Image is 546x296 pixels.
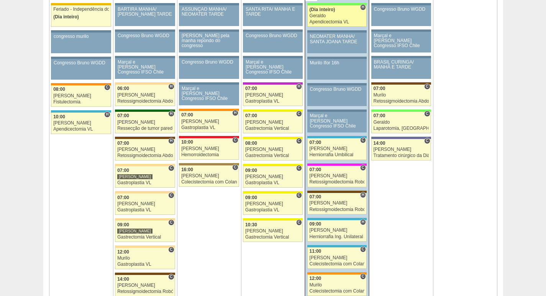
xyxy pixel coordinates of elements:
[245,180,300,185] div: Gastroplastia VL
[245,235,300,240] div: Gastrectomia Vertical
[296,83,302,90] span: Hospital
[117,228,152,234] div: [PERSON_NAME]
[310,7,335,12] span: (Dia inteiro)
[307,245,367,247] div: Key: Neomater
[181,173,237,178] div: [PERSON_NAME]
[296,219,302,226] span: Consultório
[246,60,300,75] div: Marçal e [PERSON_NAME] Congresso IFSO Chile
[117,283,173,288] div: [PERSON_NAME]
[182,7,236,17] div: ASSUNÇÃO MANHÃ/ NEOMATER TARDE
[118,7,172,17] div: BARTIRA MANHÃ/ [PERSON_NAME] TARDE
[117,153,173,158] div: Retossigmoidectomia Abdominal VL
[53,121,109,126] div: [PERSON_NAME]
[307,85,367,106] a: Congresso Bruno WGDD
[374,60,428,70] div: BRASIL CURINGA/ MANHÃ E TARDE
[360,4,366,10] span: Hospital
[360,137,366,143] span: Consultório
[374,126,429,131] div: Laparotomia, [GEOGRAPHIC_DATA], Drenagem, Bridas VL
[115,85,175,106] a: H 06:00 [PERSON_NAME] Retossigmoidectomia Abdominal VL
[360,246,366,252] span: Consultório
[117,99,173,104] div: Retossigmoidectomia Abdominal VL
[310,180,365,185] div: Retossigmoidectomia Robótica
[115,110,175,112] div: Key: Santa Maria
[310,20,365,25] div: Apendicectomia VL
[245,86,257,91] span: 07:00
[54,34,108,39] div: congresso murilo
[245,222,257,227] span: 10:30
[51,3,111,5] div: Key: Feriado
[310,34,364,44] div: NEOMATER MANHÃ/ SANTA JOANA TARDE
[179,85,239,105] a: Marçal e [PERSON_NAME] Congresso IFSO Chile
[104,84,110,90] span: Consultório
[374,113,385,118] span: 07:00
[243,166,303,188] a: C 09:00 [PERSON_NAME] Gastroplastia VL
[117,256,173,261] div: Murilo
[424,138,430,144] span: Consultório
[168,83,174,90] span: Hospital
[296,138,302,144] span: Consultório
[179,56,239,58] div: Key: Aviso
[115,218,175,221] div: Key: Bartira
[371,85,431,106] a: C 07:00 Murilo Retossigmoidectomia Abdominal VL
[371,139,431,160] a: C 14:00 [PERSON_NAME] Tratamento cirúrgico da Diástase do reto abdomem
[310,234,365,239] div: Herniorrafia Ing. Unilateral VL
[117,120,173,125] div: [PERSON_NAME]
[243,82,303,85] div: Key: Maria Braido
[232,110,238,116] span: Hospital
[115,5,175,26] a: BARTIRA MANHÃ/ [PERSON_NAME] TARDE
[245,147,300,152] div: [PERSON_NAME]
[51,57,111,59] div: Key: Aviso
[168,192,174,198] span: Consultório
[371,32,431,52] a: Marçal e [PERSON_NAME] Congresso IFSO Chile
[243,56,303,58] div: Key: Aviso
[117,141,129,146] span: 07:00
[51,33,111,53] a: congresso murilo
[117,174,152,180] div: [PERSON_NAME]
[246,33,300,38] div: Congresso Bruno WGDD
[115,245,175,248] div: Key: Bartira
[243,112,303,133] a: C 07:00 [PERSON_NAME] Gastrectomia Vertical
[53,14,79,20] span: (Dia inteiro)
[374,147,429,152] div: [PERSON_NAME]
[179,138,239,160] a: C 10:00 [PERSON_NAME] Hemorroidectomia
[115,3,175,5] div: Key: Aviso
[168,111,174,117] span: Hospital
[117,195,129,200] span: 07:00
[53,114,65,119] span: 10:00
[307,112,367,132] a: Marçal e [PERSON_NAME] Congresso IFSO Chile
[243,139,303,160] a: C 08:00 [PERSON_NAME] Gastrectomia Vertical
[307,83,367,85] div: Key: Aviso
[115,139,175,160] a: H 07:00 [PERSON_NAME] Retossigmoidectomia Abdominal VL
[115,191,175,193] div: Key: Bartira
[307,136,367,138] div: Key: Neomater
[115,164,175,166] div: Key: Bartira
[245,153,300,158] div: Gastrectomia Vertical
[179,5,239,26] a: ASSUNÇÃO MANHÃ/ NEOMATER TARDE
[179,29,239,32] div: Key: Aviso
[360,273,366,280] span: Consultório
[181,152,237,157] div: Hemorroidectomia
[53,127,109,132] div: Apendicectomia VL
[115,32,175,52] a: Congresso Bruno WGDD
[307,191,367,193] div: Key: Santa Joana
[371,29,431,32] div: Key: Aviso
[310,13,365,18] div: Geraldo
[245,208,300,213] div: Gastroplastia VL
[245,113,257,118] span: 07:00
[307,272,367,275] div: Key: São Luiz - SCS
[118,33,172,38] div: Congresso Bruno WGDD
[243,221,303,242] a: C 10:30 [PERSON_NAME] Gastrectomia Vertical
[117,235,173,240] div: Gastrectomia Vertical
[115,112,175,133] a: H 07:00 [PERSON_NAME] Ressecção de tumor parede abdominal pélvica
[243,164,303,166] div: Key: Santa Rita
[53,93,109,98] div: [PERSON_NAME]
[51,85,111,107] a: C 08:00 [PERSON_NAME] Fistulectomia
[182,33,236,49] div: [PERSON_NAME] pela manha repondo do congresso
[181,180,237,185] div: Colecistectomia com Colangiografia VL
[179,111,239,132] a: H 07:00 [PERSON_NAME] Gastroplastia VL
[307,164,367,166] div: Key: Pro Matre
[307,247,367,269] a: C 11:00 [PERSON_NAME] Colecistectomia com Colangiografia VL
[51,83,111,85] div: Key: São Luiz - SCS
[115,29,175,32] div: Key: Aviso
[374,7,428,12] div: Congresso Bruno WGDD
